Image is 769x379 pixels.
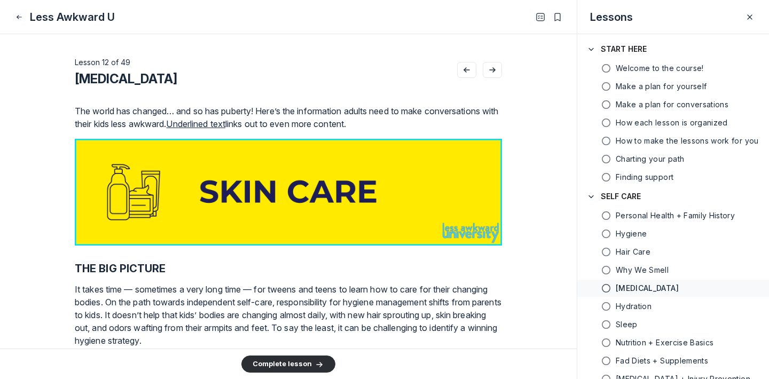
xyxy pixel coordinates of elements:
h5: Hair Care [616,247,650,257]
h5: Hydration [616,301,652,312]
u: Underlined text [166,119,225,129]
button: Close [743,11,756,23]
h2: THE BIG PICTURE [75,262,502,275]
a: How each lesson is organized [577,114,769,131]
button: Close [13,11,26,23]
h5: Nutrition + Exercise Basics [616,337,713,348]
h3: Lessons [590,10,633,25]
button: START HERE [577,38,769,60]
h5: Make a plan for yourself [616,81,707,92]
a: Charting your path [577,151,769,168]
h5: Sleep [616,319,638,330]
a: Personal Health + Family History [577,207,769,224]
p: It takes time — sometimes a very long time — for tweens and teens to learn how to care for their ... [75,283,502,347]
h5: How to make the lessons work for you [616,136,759,146]
a: Hydration [577,298,769,315]
button: Bookmarks [551,11,564,23]
button: SELF CARE [577,186,769,207]
h5: Welcome to the course! [616,63,704,74]
span: Skin Care [616,283,679,294]
a: Make a plan for yourself [577,78,769,95]
button: Open Table of contents [534,11,547,23]
h5: Make a plan for conversations [616,99,728,110]
h5: Fad Diets + Supplements [616,356,708,366]
h5: Personal Health + Family History [616,210,735,221]
button: Go to previous lesson [457,62,476,78]
h5: Hygiene [616,228,647,239]
a: Make a plan for conversations [577,96,769,113]
span: Lesson 12 of 49 [75,58,130,67]
h5: Finding support [616,172,673,183]
h5: Charting your path [616,154,684,164]
button: View attachment [75,139,502,246]
a: Why We Smell [577,262,769,279]
a: Sleep [577,316,769,333]
h4: SELF CARE [601,191,641,202]
button: Go to next lesson [483,62,502,78]
a: How to make the lessons work for you [577,132,769,149]
h4: START HERE [601,44,647,54]
a: Nutrition + Exercise Basics [577,334,769,351]
h2: [MEDICAL_DATA] [75,70,177,88]
h5: How each lesson is organized [616,117,728,128]
a: Welcome to the course! [577,60,769,77]
a: Finding support [577,169,769,186]
h5: [MEDICAL_DATA] [616,283,679,294]
a: [MEDICAL_DATA] [577,280,769,297]
h1: Less Awkward U [30,10,115,25]
a: Fad Diets + Supplements [577,352,769,369]
a: Hygiene [577,225,769,242]
p: The world has changed… and so has puberty! Here’s the information adults need to make conversatio... [75,105,502,130]
h5: Why We Smell [616,265,669,275]
button: Complete lesson [241,356,335,373]
a: Hair Care [577,243,769,260]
